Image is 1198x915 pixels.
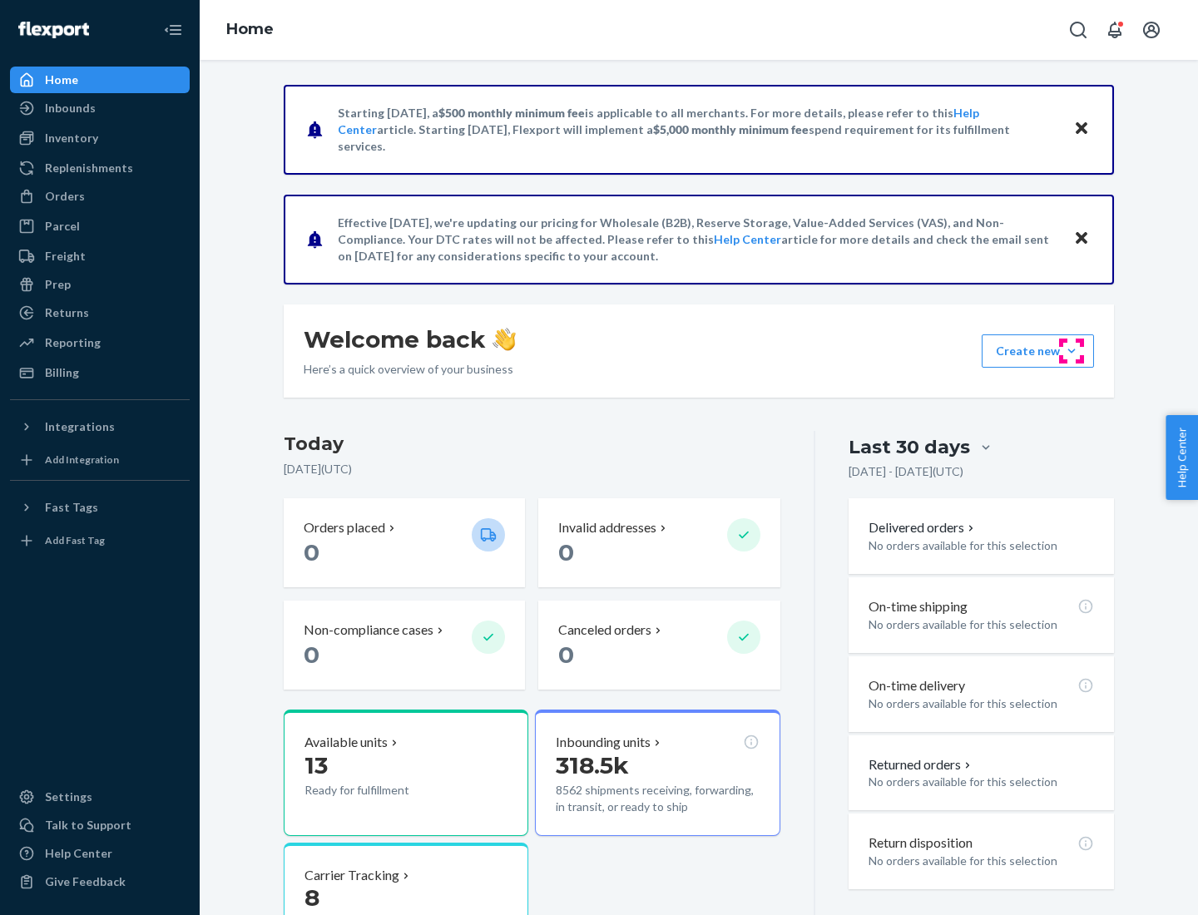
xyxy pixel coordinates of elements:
[869,755,974,774] button: Returned orders
[558,640,574,669] span: 0
[10,527,190,554] a: Add Fast Tag
[284,710,528,836] button: Available units13Ready for fulfillment
[45,499,98,516] div: Fast Tags
[45,248,86,265] div: Freight
[226,20,274,38] a: Home
[10,95,190,121] a: Inbounds
[493,328,516,351] img: hand-wave emoji
[304,883,319,912] span: 8
[538,601,780,690] button: Canceled orders 0
[45,418,115,435] div: Integrations
[10,494,190,521] button: Fast Tags
[10,447,190,473] a: Add Integration
[284,461,780,477] p: [DATE] ( UTC )
[304,782,458,799] p: Ready for fulfillment
[558,518,656,537] p: Invalid addresses
[10,413,190,440] button: Integrations
[535,710,780,836] button: Inbounding units318.5k8562 shipments receiving, forwarding, in transit, or ready to ship
[45,304,89,321] div: Returns
[556,782,759,815] p: 8562 shipments receiving, forwarding, in transit, or ready to ship
[156,13,190,47] button: Close Navigation
[304,518,385,537] p: Orders placed
[10,67,190,93] a: Home
[869,853,1094,869] p: No orders available for this selection
[10,359,190,386] a: Billing
[10,155,190,181] a: Replenishments
[1166,415,1198,500] button: Help Center
[556,733,651,752] p: Inbounding units
[538,498,780,587] button: Invalid addresses 0
[849,434,970,460] div: Last 30 days
[304,621,433,640] p: Non-compliance cases
[45,130,98,146] div: Inventory
[10,812,190,838] a: Talk to Support
[869,676,965,695] p: On-time delivery
[45,845,112,862] div: Help Center
[714,232,781,246] a: Help Center
[304,538,319,566] span: 0
[653,122,809,136] span: $5,000 monthly minimum fee
[558,538,574,566] span: 0
[338,215,1057,265] p: Effective [DATE], we're updating our pricing for Wholesale (B2B), Reserve Storage, Value-Added Se...
[558,621,651,640] p: Canceled orders
[213,6,287,54] ol: breadcrumbs
[45,276,71,293] div: Prep
[45,160,133,176] div: Replenishments
[45,533,105,547] div: Add Fast Tag
[45,873,126,890] div: Give Feedback
[284,601,525,690] button: Non-compliance cases 0
[869,518,978,537] button: Delivered orders
[45,334,101,351] div: Reporting
[10,243,190,270] a: Freight
[10,868,190,895] button: Give Feedback
[10,213,190,240] a: Parcel
[869,537,1094,554] p: No orders available for this selection
[869,616,1094,633] p: No orders available for this selection
[10,840,190,867] a: Help Center
[1098,13,1131,47] button: Open notifications
[1062,13,1095,47] button: Open Search Box
[338,105,1057,155] p: Starting [DATE], a is applicable to all merchants. For more details, please refer to this article...
[45,453,119,467] div: Add Integration
[869,695,1094,712] p: No orders available for this selection
[10,183,190,210] a: Orders
[556,751,629,779] span: 318.5k
[10,329,190,356] a: Reporting
[45,789,92,805] div: Settings
[45,364,79,381] div: Billing
[304,324,516,354] h1: Welcome back
[10,784,190,810] a: Settings
[10,125,190,151] a: Inventory
[45,100,96,116] div: Inbounds
[284,498,525,587] button: Orders placed 0
[18,22,89,38] img: Flexport logo
[1071,117,1092,141] button: Close
[869,774,1094,790] p: No orders available for this selection
[304,640,319,669] span: 0
[304,361,516,378] p: Here’s a quick overview of your business
[438,106,585,120] span: $500 monthly minimum fee
[869,833,973,853] p: Return disposition
[1071,227,1092,251] button: Close
[304,866,399,885] p: Carrier Tracking
[45,218,80,235] div: Parcel
[304,733,388,752] p: Available units
[45,72,78,88] div: Home
[45,817,131,833] div: Talk to Support
[304,751,328,779] span: 13
[10,271,190,298] a: Prep
[45,188,85,205] div: Orders
[869,597,968,616] p: On-time shipping
[849,463,963,480] p: [DATE] - [DATE] ( UTC )
[10,299,190,326] a: Returns
[284,431,780,457] h3: Today
[982,334,1094,368] button: Create new
[1135,13,1168,47] button: Open account menu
